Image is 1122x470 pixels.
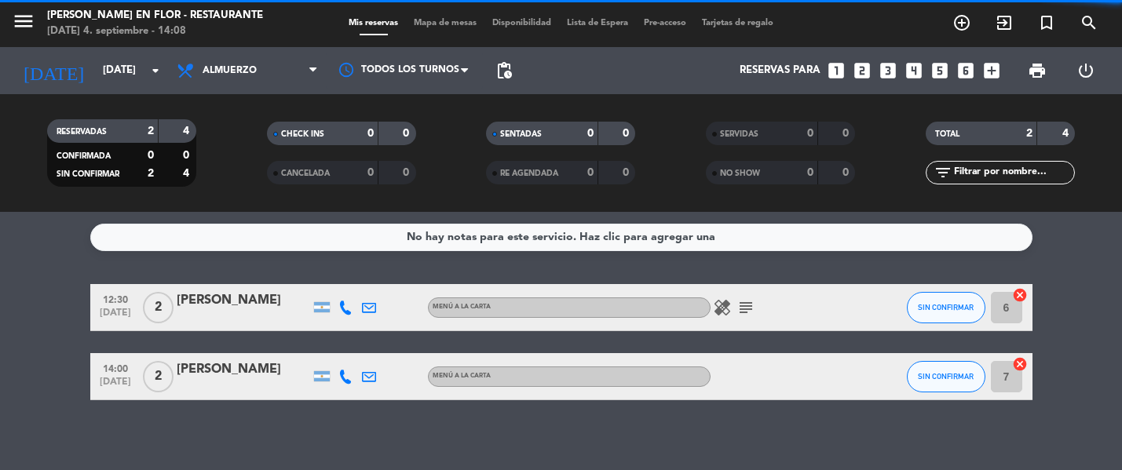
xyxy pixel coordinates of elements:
span: Mis reservas [341,19,406,27]
strong: 0 [403,167,412,178]
strong: 0 [842,167,852,178]
strong: 4 [183,168,192,179]
i: looks_5 [930,60,950,81]
input: Filtrar por nombre... [952,164,1074,181]
span: SENTADAS [500,130,542,138]
i: subject [736,298,755,317]
div: [PERSON_NAME] [177,290,310,311]
span: print [1028,61,1047,80]
span: RESERVADAS [57,128,107,136]
i: looks_3 [878,60,898,81]
strong: 0 [183,150,192,161]
span: Reservas para [740,64,820,77]
span: Menú a la carta [433,373,491,379]
span: CANCELADA [281,169,330,177]
div: [DATE] 4. septiembre - 14:08 [47,24,263,39]
div: [PERSON_NAME] en Flor - Restaurante [47,8,263,24]
i: filter_list [934,163,952,182]
span: 14:00 [96,359,135,377]
strong: 4 [1062,128,1072,139]
i: looks_4 [904,60,924,81]
strong: 0 [367,128,374,139]
strong: 0 [807,128,813,139]
strong: 0 [623,167,632,178]
span: Almuerzo [203,65,257,76]
button: menu [12,9,35,38]
strong: 0 [842,128,852,139]
span: 2 [143,361,174,392]
strong: 0 [623,128,632,139]
span: SIN CONFIRMAR [57,170,119,178]
strong: 2 [1026,128,1032,139]
i: cancel [1012,287,1028,303]
strong: 0 [587,128,594,139]
span: SIN CONFIRMAR [918,372,974,381]
i: looks_6 [956,60,976,81]
span: Lista de Espera [559,19,636,27]
strong: 0 [807,167,813,178]
strong: 2 [148,126,154,137]
i: exit_to_app [995,13,1014,32]
span: SIN CONFIRMAR [918,303,974,312]
div: [PERSON_NAME] [177,359,310,380]
span: Disponibilidad [484,19,559,27]
i: search [1080,13,1098,32]
i: turned_in_not [1037,13,1056,32]
i: menu [12,9,35,33]
i: [DATE] [12,53,95,88]
span: SERVIDAS [720,130,758,138]
i: add_circle_outline [952,13,971,32]
span: [DATE] [96,377,135,395]
span: CONFIRMADA [57,152,111,160]
div: LOG OUT [1062,47,1110,94]
span: Mapa de mesas [406,19,484,27]
strong: 4 [183,126,192,137]
i: healing [713,298,732,317]
span: 2 [143,292,174,323]
i: power_settings_new [1076,61,1095,80]
span: Pre-acceso [636,19,694,27]
strong: 0 [403,128,412,139]
span: NO SHOW [720,169,760,177]
i: cancel [1012,356,1028,372]
strong: 0 [587,167,594,178]
i: arrow_drop_down [146,61,165,80]
span: pending_actions [495,61,513,80]
span: RE AGENDADA [500,169,558,177]
span: TOTAL [935,130,959,138]
i: add_box [981,60,1002,81]
strong: 2 [148,168,154,179]
strong: 0 [367,167,374,178]
span: Tarjetas de regalo [694,19,781,27]
i: looks_two [852,60,872,81]
button: SIN CONFIRMAR [907,361,985,392]
div: No hay notas para este servicio. Haz clic para agregar una [407,228,715,246]
span: 12:30 [96,290,135,308]
span: CHECK INS [281,130,324,138]
strong: 0 [148,150,154,161]
i: looks_one [826,60,846,81]
button: SIN CONFIRMAR [907,292,985,323]
span: [DATE] [96,308,135,326]
span: Menú a la carta [433,304,491,310]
